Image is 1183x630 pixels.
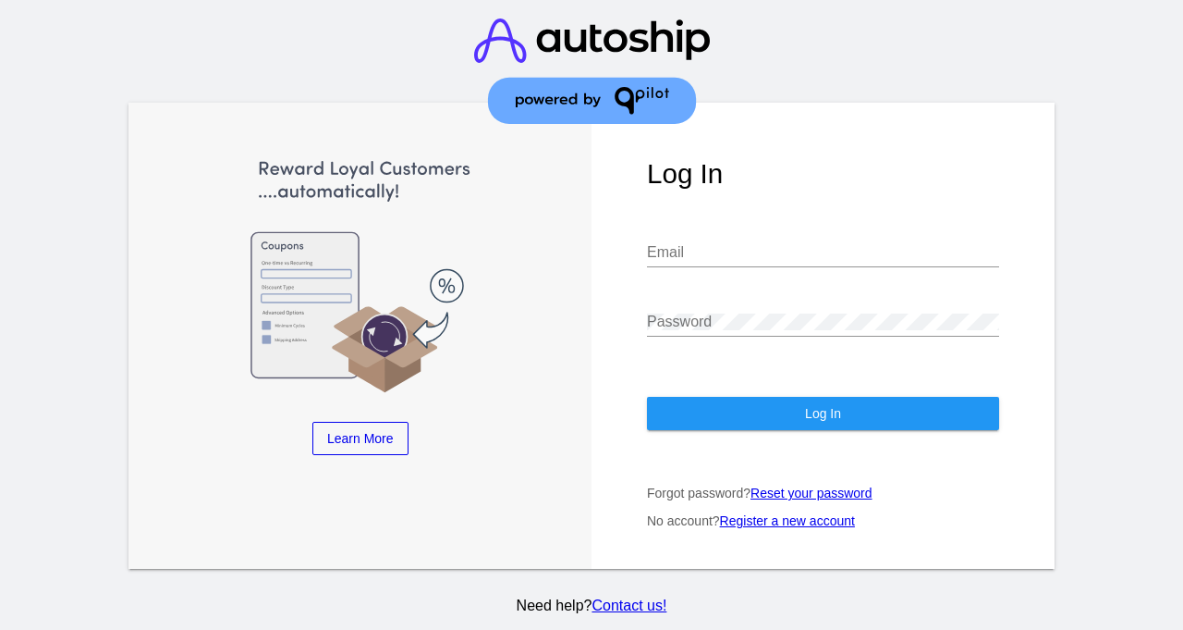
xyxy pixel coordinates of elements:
[647,158,999,190] h1: Log In
[647,513,999,528] p: No account?
[591,598,666,613] a: Contact us!
[647,397,999,430] button: Log In
[720,513,855,528] a: Register a new account
[327,431,394,446] span: Learn More
[805,406,841,421] span: Log In
[750,486,872,500] a: Reset your password
[312,422,409,455] a: Learn More
[647,244,999,261] input: Email
[647,486,999,500] p: Forgot password?
[125,598,1058,614] p: Need help?
[184,158,536,394] img: Apply Coupons Automatically to Scheduled Orders with QPilot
